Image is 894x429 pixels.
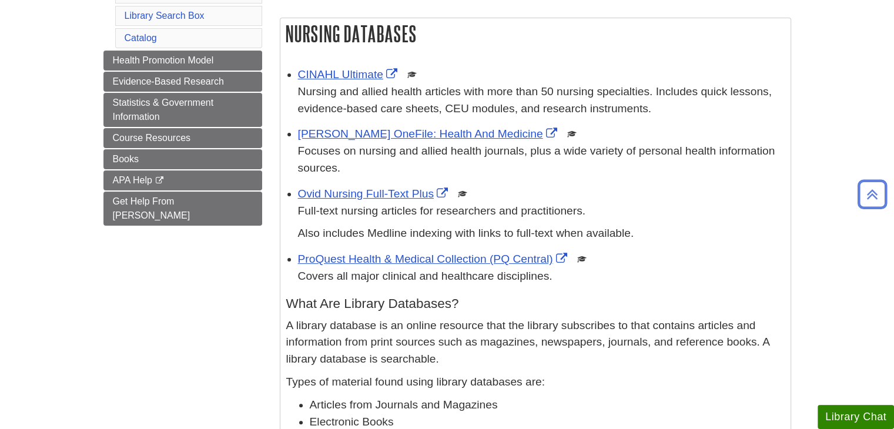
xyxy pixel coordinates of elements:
li: Articles from Journals and Magazines [310,397,785,414]
a: Get Help From [PERSON_NAME] [103,192,262,226]
h2: Nursing Databases [280,18,791,49]
a: APA Help [103,170,262,190]
a: Course Resources [103,128,262,148]
img: Scholarly or Peer Reviewed [577,254,587,264]
a: Back to Top [853,186,891,202]
a: Library Search Box [125,11,205,21]
a: Books [103,149,262,169]
p: A library database is an online resource that the library subscribes to that contains articles an... [286,317,785,368]
a: Link opens in new window [298,68,400,81]
a: Statistics & Government Information [103,93,262,127]
span: Course Resources [113,133,191,143]
span: Evidence-Based Research [113,76,224,86]
a: Link opens in new window [298,187,451,200]
p: Nursing and allied health articles with more than 50 nursing specialties. Includes quick lessons,... [298,83,785,118]
button: Library Chat [818,405,894,429]
img: Scholarly or Peer Reviewed [407,70,417,79]
span: APA Help [113,175,152,185]
img: Scholarly or Peer Reviewed [458,189,467,199]
span: Books [113,154,139,164]
p: Types of material found using library databases are: [286,374,785,391]
span: Statistics & Government Information [113,98,214,122]
span: Get Help From [PERSON_NAME] [113,196,190,220]
span: Health Promotion Model [113,55,214,65]
h4: What Are Library Databases? [286,297,785,311]
a: Catalog [125,33,157,43]
a: Evidence-Based Research [103,72,262,92]
a: Link opens in new window [298,128,560,140]
p: Also includes Medline indexing with links to full-text when available. [298,225,785,242]
p: Covers all major clinical and healthcare disciplines. [298,268,785,285]
img: Scholarly or Peer Reviewed [567,129,577,139]
i: This link opens in a new window [155,177,165,185]
a: Health Promotion Model [103,51,262,71]
p: Full-text nursing articles for researchers and practitioners. [298,203,785,220]
p: Focuses on nursing and allied health journals, plus a wide variety of personal health information... [298,143,785,177]
a: Link opens in new window [298,253,570,265]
